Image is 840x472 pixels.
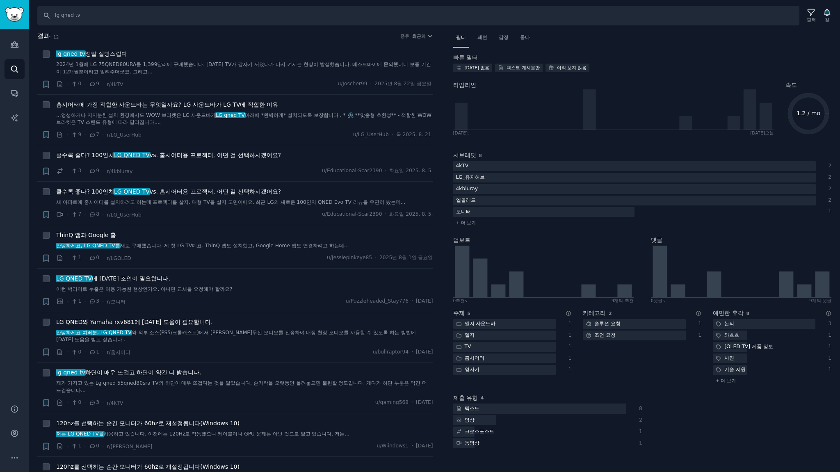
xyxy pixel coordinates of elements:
[765,130,774,135] font: 오늘
[465,321,496,326] font: 엘지 사운드바
[66,168,68,174] font: ·
[78,211,81,217] font: 7
[468,311,470,316] font: 5
[56,431,433,438] a: 저는 LG QNED TV를사용하고 있습니다. 이전에는 120Hz로 작동했으니 케이블이나 GPU 문제는 아닌 것으로 알고 있습니다. 저는...
[96,443,99,449] font: 0
[96,168,99,173] font: 9
[56,50,127,58] a: lg qned tv정말 실망스럽다
[84,399,86,406] font: ·
[639,429,642,434] font: 1
[639,440,642,446] font: 1
[56,50,85,57] font: lg qned tv
[412,34,426,39] font: 최근의
[84,211,86,218] font: ·
[374,81,433,87] font: 2025년 8월 22일 금요일.
[107,212,141,218] font: r/LG_UserHub
[653,298,662,303] font: 댓글
[456,34,466,40] font: 필터
[594,321,621,326] font: 솔루션 요청
[724,332,739,338] font: 와흐흐
[370,81,372,87] font: ·
[583,310,606,316] font: 카테고리
[416,349,433,355] font: [DATE]
[828,197,831,203] font: 2
[150,188,281,195] font: vs. 홈시어터용 프로젝터, 어떤 걸 선택하시겠어요?
[465,367,479,372] font: 영사기
[416,298,433,304] font: [DATE]
[56,232,116,238] font: ThinQ 앱과 Google 홈
[102,168,104,174] font: ·
[453,82,476,88] font: 타임라인
[96,255,99,260] font: 0
[400,34,409,39] font: 종류
[84,168,86,174] font: ·
[465,429,494,434] font: 크로스포스트
[828,332,831,338] font: 1
[56,431,104,437] font: 저는 LG QNED TV를
[56,101,278,108] font: 홈시어터에 가장 적합한 사운드바는 무엇일까요? LG 사운드바가 LG TV에 적합한 이유
[353,132,389,137] font: u/LG_UserHub
[416,399,433,405] font: [DATE]
[465,298,467,303] font: s
[56,112,433,126] a: ...엉성하거나 지저분한 설치 환경에서도 WOW 브라켓은 LG 사운드바가LG qned TV아래에 *완벽하게* 설치되도록 보장합니다 . * 🖇️ **맞춤형 호환성** - 적합한...
[828,186,831,192] font: 2
[107,169,132,174] font: r/4kbluray
[389,168,433,173] font: 화요일 2025. 8. 5.
[102,349,104,355] font: ·
[828,209,831,214] font: 1
[56,243,120,249] font: 안녕하세요, LG QNED TV를
[385,168,386,173] font: ·
[377,443,409,449] font: u/Wiindows1
[66,255,68,261] font: ·
[465,406,479,411] font: 텍스트
[85,50,127,57] font: 정말 실망스럽다
[56,319,213,325] font: LG QNED와 Yamaha rxv681에 [DATE] 도움이 필요합니다.
[698,332,701,338] font: 1
[107,255,131,261] font: r/LGOLED
[96,211,99,217] font: 8
[453,54,478,61] font: 빠른 필터
[102,81,104,87] font: ·
[56,199,433,206] a: 새 아파트에 홈시어터를 설치하려고 하는데 프로젝터를 살지, 대형 TV를 살지 고민이에요. 최근 LG의 새로운 100인치 QNED Evo TV 리뷰를 우연히 봤는데...
[828,321,831,326] font: 3
[107,299,125,305] font: r/모니터
[66,131,68,138] font: ·
[114,152,150,158] font: LG QNED TV
[385,211,386,217] font: ·
[609,311,612,316] font: 2
[56,419,240,428] a: 120hz를 선택하는 순간 모니터가 60hz로 재설정됩니다(Windows 10)
[828,367,831,372] font: 1
[96,132,99,137] font: 7
[651,237,662,243] font: 댓글
[820,7,834,24] button: 길
[568,367,572,372] font: 1
[499,34,509,40] font: 감정
[456,298,465,303] font: 추천
[465,332,475,338] font: 엘지
[639,406,642,411] font: 8
[102,443,104,449] font: ·
[375,255,377,260] font: ·
[78,81,81,87] font: 0
[78,399,81,405] font: 0
[5,7,24,22] img: GummySearch 로고
[797,110,820,116] text: 1.2 / mo
[411,443,413,449] font: ·
[327,255,372,260] font: u/jessiepinkeye85
[66,349,68,355] font: ·
[78,443,81,449] font: 1
[465,344,471,349] font: TV
[456,163,469,169] font: 4kTV
[520,34,530,40] font: 묻다
[145,431,349,437] font: . 이전에는 120Hz로 작동했으니 케이블이나 GPU 문제는 아닌 것으로 알고 있습니다. 저는...
[102,255,104,261] font: ·
[56,275,92,282] font: LG QNED TV
[216,112,245,118] font: LG qned TV
[84,255,86,261] font: ·
[392,132,393,137] font: ·
[37,32,50,40] font: 결과
[56,380,433,394] a: 제가 가지고 있는 Lg qned 55qned80sra TV의 하단이 매우 뜨겁다는 것을 알았습니다. 손가락을 오랫동안 올려놓으면 불편할 정도입니다. 게다가 하단 부분은 약간 ...
[713,310,743,316] font: 예민한 후각
[453,394,478,401] font: 제출 유형
[96,349,99,355] font: 1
